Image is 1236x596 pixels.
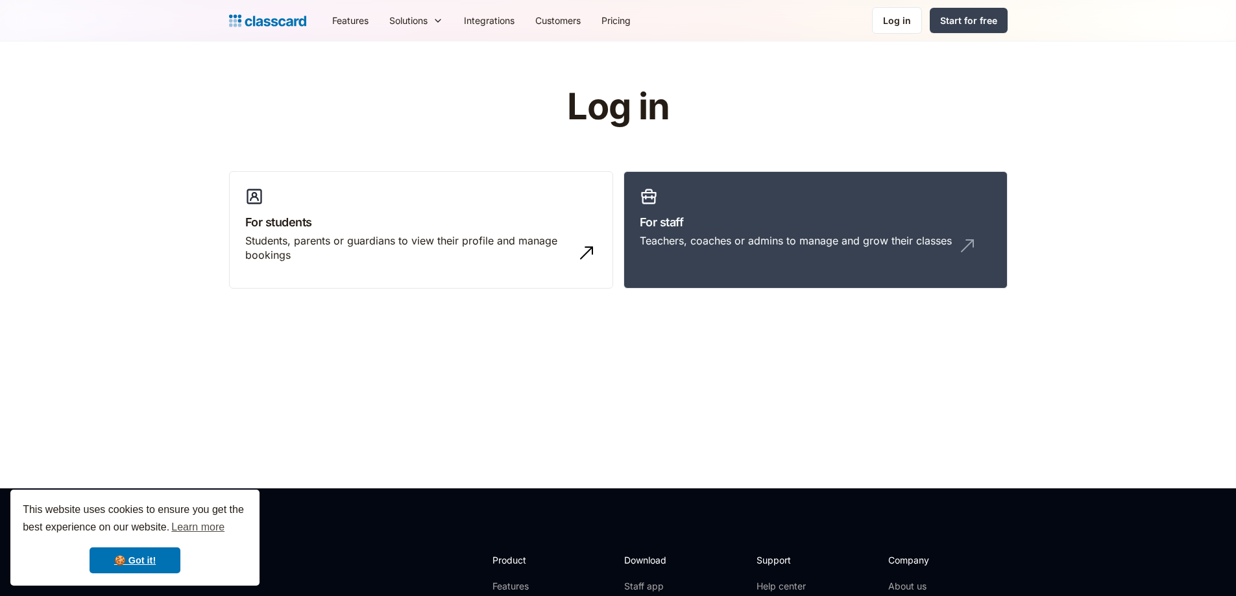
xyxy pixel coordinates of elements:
[412,87,824,127] h1: Log in
[379,6,454,35] div: Solutions
[591,6,641,35] a: Pricing
[454,6,525,35] a: Integrations
[888,580,975,593] a: About us
[322,6,379,35] a: Features
[229,171,613,289] a: For studentsStudents, parents or guardians to view their profile and manage bookings
[624,580,677,593] a: Staff app
[640,233,952,248] div: Teachers, coaches or admins to manage and grow their classes
[888,553,975,567] h2: Company
[525,6,591,35] a: Customers
[169,518,226,537] a: learn more about cookies
[245,213,597,231] h3: For students
[389,14,428,27] div: Solutions
[229,12,306,30] a: Logo
[624,171,1008,289] a: For staffTeachers, coaches or admins to manage and grow their classes
[640,213,991,231] h3: For staff
[90,547,180,573] a: dismiss cookie message
[872,7,922,34] a: Log in
[883,14,911,27] div: Log in
[940,14,997,27] div: Start for free
[492,580,562,593] a: Features
[757,580,809,593] a: Help center
[23,502,247,537] span: This website uses cookies to ensure you get the best experience on our website.
[930,8,1008,33] a: Start for free
[10,490,260,586] div: cookieconsent
[245,233,571,263] div: Students, parents or guardians to view their profile and manage bookings
[757,553,809,567] h2: Support
[492,553,562,567] h2: Product
[624,553,677,567] h2: Download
